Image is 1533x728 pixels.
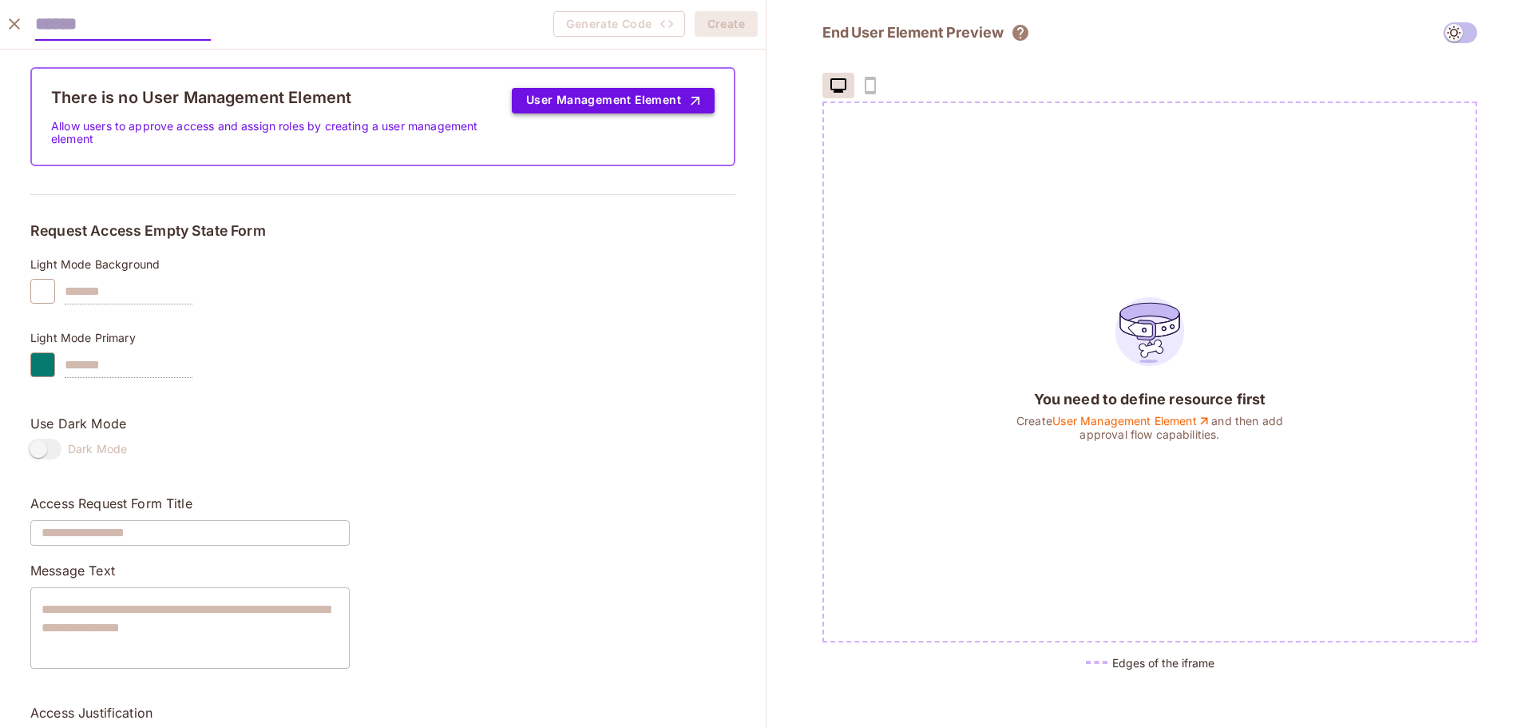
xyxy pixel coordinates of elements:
a: User Management Element [1052,414,1211,428]
svg: The element will only show tenant specific content. No user information will be visible across te... [1011,23,1030,42]
h5: Edges of the iframe [1112,655,1214,670]
p: Allow users to approve access and assign roles by creating a user management element [51,120,512,145]
div: You need to define resource first [1034,389,1266,409]
button: User Management Element [512,88,715,113]
span: Dark Mode [68,441,127,456]
span: coming soon [854,73,886,98]
p: Light Mode Primary [30,332,350,344]
div: Create and then add approval flow capabilities. [1016,414,1283,441]
button: Create [695,11,758,37]
p: Light Mode Background [30,258,350,271]
h2: End User Element Preview [822,23,1003,42]
p: Message Text [30,562,350,579]
span: Create the element to generate code [553,11,685,37]
h5: Request Access Empty State Form [30,223,350,239]
p: Access Request Form Title [30,495,350,512]
button: Generate Code [553,11,685,37]
h4: There is no User Management Element [51,88,512,107]
p: Access Justification [30,704,350,722]
p: Use Dark Mode [30,415,350,432]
